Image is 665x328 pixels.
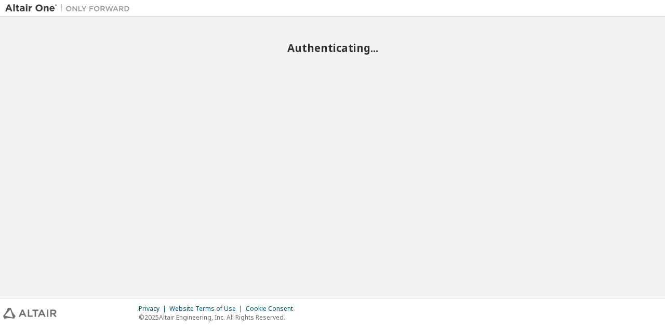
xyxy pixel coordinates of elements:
img: Altair One [5,3,135,14]
h2: Authenticating... [5,41,660,55]
div: Cookie Consent [246,305,299,313]
div: Privacy [139,305,169,313]
p: © 2025 Altair Engineering, Inc. All Rights Reserved. [139,313,299,322]
img: altair_logo.svg [3,308,57,319]
div: Website Terms of Use [169,305,246,313]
